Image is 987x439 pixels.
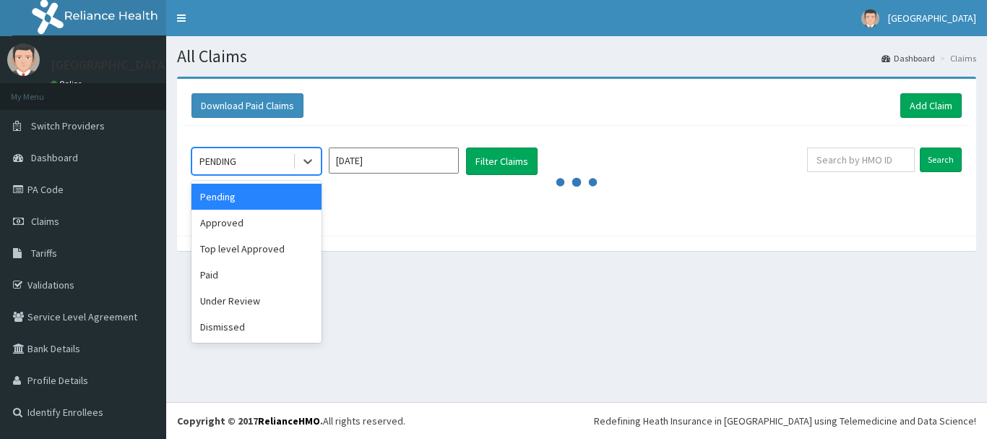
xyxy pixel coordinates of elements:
p: [GEOGRAPHIC_DATA] [51,59,170,72]
h1: All Claims [177,47,976,66]
span: Claims [31,215,59,228]
a: Dashboard [882,52,935,64]
footer: All rights reserved. [166,402,987,439]
div: Paid [191,262,322,288]
a: RelianceHMO [258,414,320,427]
span: Tariffs [31,247,57,260]
div: Redefining Heath Insurance in [GEOGRAPHIC_DATA] using Telemedicine and Data Science! [594,414,976,428]
div: Dismissed [191,314,322,340]
div: PENDING [199,154,236,169]
img: User Image [861,9,879,27]
div: Pending [191,184,322,210]
a: Online [51,79,85,89]
div: Top level Approved [191,236,322,262]
svg: audio-loading [555,161,598,204]
span: Switch Providers [31,119,105,132]
input: Search [920,148,962,172]
img: User Image [7,43,40,76]
li: Claims [936,52,976,64]
div: Under Review [191,288,322,314]
span: Dashboard [31,151,78,164]
input: Select Month and Year [329,148,459,174]
span: [GEOGRAPHIC_DATA] [888,12,976,25]
button: Download Paid Claims [191,93,303,118]
div: Approved [191,210,322,236]
a: Add Claim [900,93,962,118]
button: Filter Claims [466,148,538,175]
input: Search by HMO ID [807,148,915,172]
strong: Copyright © 2017 . [177,414,323,427]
